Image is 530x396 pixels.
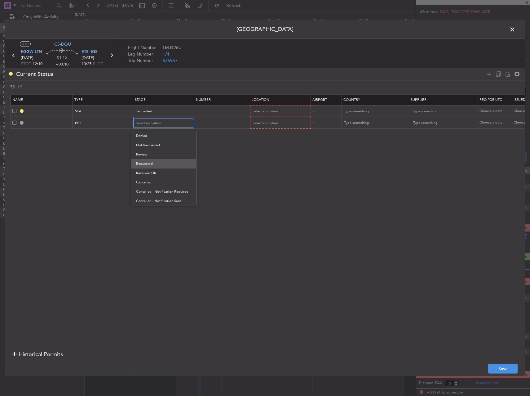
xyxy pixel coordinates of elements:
span: Review [136,150,191,159]
span: Cancelled [136,178,191,187]
span: Not Requested [136,141,191,150]
span: Denied [136,131,191,141]
span: Cancelled - Notification Sent [136,196,191,206]
span: Cancelled - Notification Required [136,187,191,196]
span: Requested [136,159,191,169]
span: Received OK [136,169,191,178]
